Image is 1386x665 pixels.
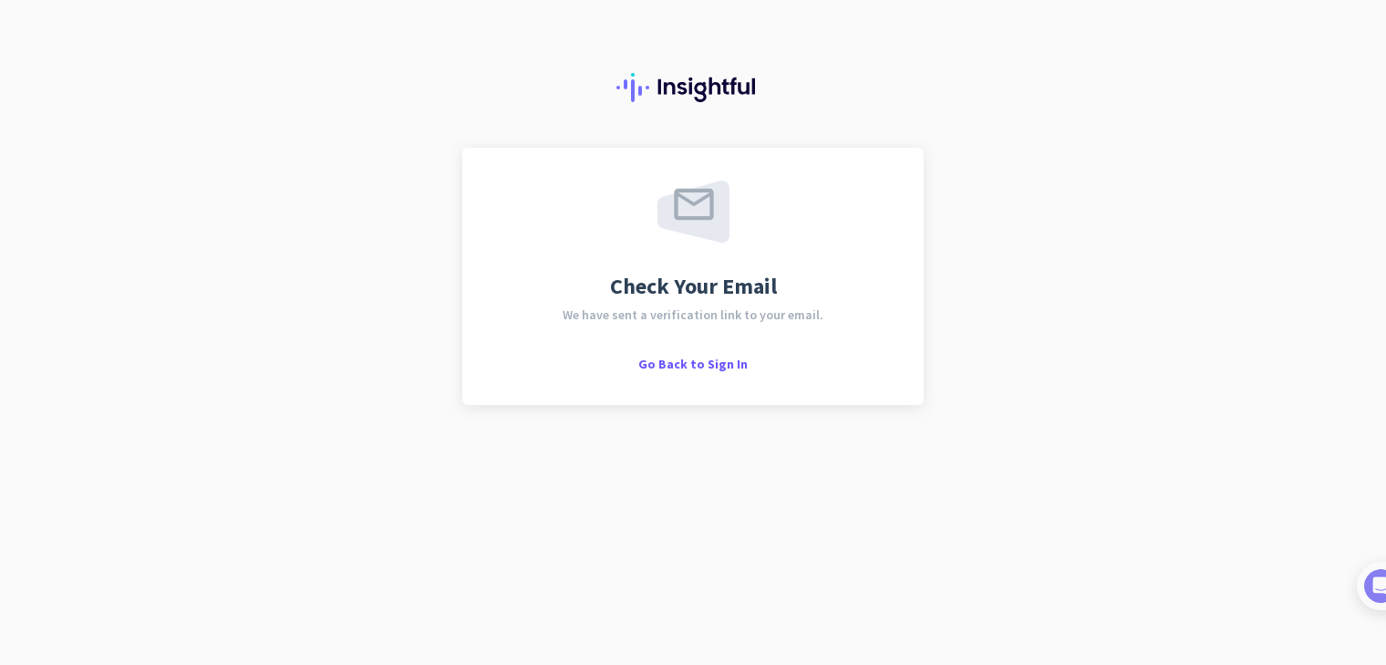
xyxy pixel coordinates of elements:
[657,181,729,243] img: email-sent
[638,356,748,372] span: Go Back to Sign In
[610,275,777,297] span: Check Your Email
[563,308,823,321] span: We have sent a verification link to your email.
[616,73,770,102] img: Insightful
